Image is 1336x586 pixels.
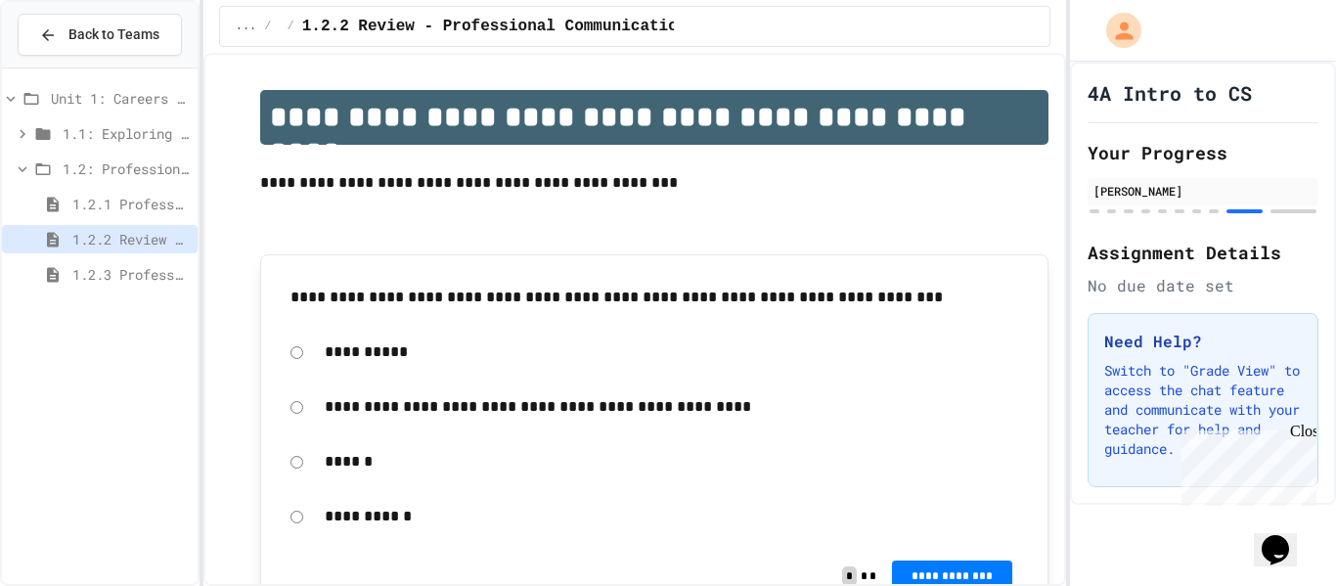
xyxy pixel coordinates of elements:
[72,264,190,285] span: 1.2.3 Professional Communication Challenge
[264,19,271,34] span: /
[1088,139,1318,166] h2: Your Progress
[1174,423,1316,506] iframe: chat widget
[1104,330,1302,353] h3: Need Help?
[1088,274,1318,297] div: No due date set
[8,8,135,124] div: Chat with us now!Close
[288,19,294,34] span: /
[1104,361,1302,459] p: Switch to "Grade View" to access the chat feature and communicate with your teacher for help and ...
[1086,8,1146,53] div: My Account
[1093,182,1313,200] div: [PERSON_NAME]
[68,24,159,45] span: Back to Teams
[72,229,190,249] span: 1.2.2 Review - Professional Communication
[63,158,190,179] span: 1.2: Professional Communication
[302,15,688,38] span: 1.2.2 Review - Professional Communication
[72,194,190,214] span: 1.2.1 Professional Communication
[18,14,182,56] button: Back to Teams
[1088,79,1252,107] h1: 4A Intro to CS
[51,88,190,109] span: Unit 1: Careers & Professionalism
[63,123,190,144] span: 1.1: Exploring CS Careers
[236,19,257,34] span: ...
[1254,508,1316,566] iframe: chat widget
[1088,239,1318,266] h2: Assignment Details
